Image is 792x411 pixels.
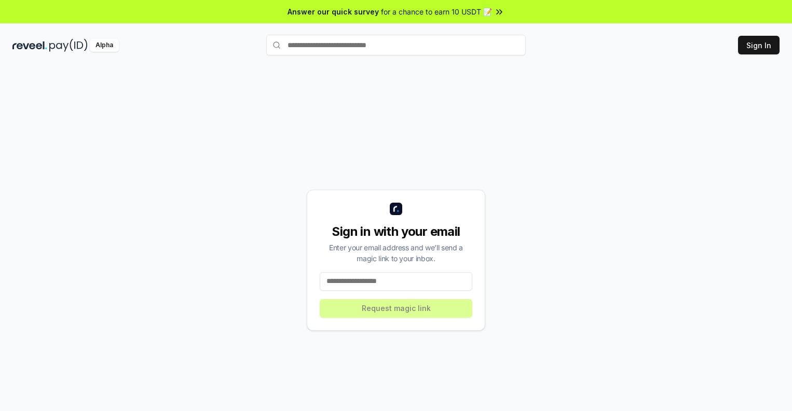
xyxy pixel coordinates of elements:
[320,223,472,240] div: Sign in with your email
[381,6,492,17] span: for a chance to earn 10 USDT 📝
[390,203,402,215] img: logo_small
[738,36,780,54] button: Sign In
[12,39,47,52] img: reveel_dark
[288,6,379,17] span: Answer our quick survey
[49,39,88,52] img: pay_id
[320,242,472,264] div: Enter your email address and we’ll send a magic link to your inbox.
[90,39,119,52] div: Alpha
